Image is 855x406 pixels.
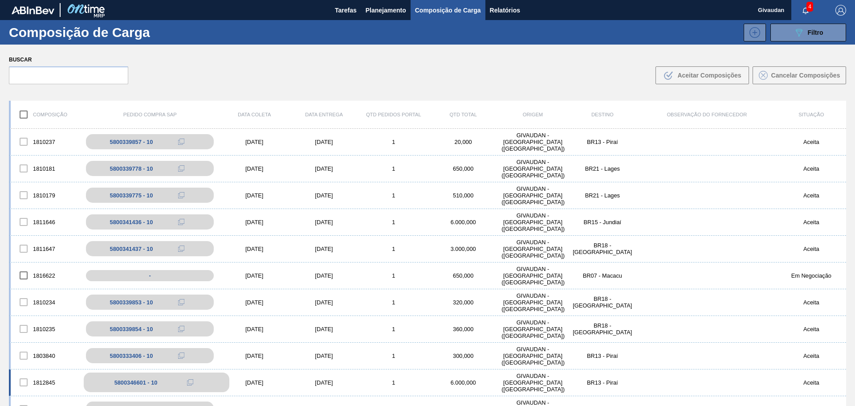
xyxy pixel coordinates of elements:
span: Filtro [808,29,823,36]
div: 5800339854 - 10 [110,326,153,332]
div: Observação do Fornecedor [637,112,777,117]
div: 1 [359,379,428,386]
div: - [86,270,214,281]
div: [DATE] [289,165,358,172]
div: Qtd Total [428,112,498,117]
div: 1810234 [11,293,80,312]
div: GIVAUDAN - SÃO PAULO (SP) [498,266,567,286]
div: [DATE] [289,246,358,252]
button: Filtro [770,24,846,41]
div: 6.000,000 [428,379,498,386]
div: 5800346601 - 10 [114,379,158,386]
div: [DATE] [289,139,358,145]
button: Aceitar Composições [655,66,749,84]
div: [DATE] [220,165,289,172]
div: Aceita [777,379,846,386]
div: GIVAUDAN - SÃO PAULO (SP) [498,159,567,179]
div: BR21 - Lages [568,192,637,199]
div: GIVAUDAN - SÃO PAULO (SP) [498,346,567,366]
div: [DATE] [289,353,358,359]
span: Tarefas [335,5,357,16]
div: Copiar [172,190,190,201]
div: GIVAUDAN - SÃO PAULO (SP) [498,292,567,312]
div: Copiar [172,163,190,174]
div: 1816622 [11,266,80,285]
div: [DATE] [289,326,358,332]
span: 4 [806,2,813,12]
div: Destino [568,112,637,117]
img: Logout [835,5,846,16]
div: [DATE] [289,299,358,306]
div: 5800333406 - 10 [110,353,153,359]
div: Situação [777,112,846,117]
div: [DATE] [220,353,289,359]
span: Composição de Carga [415,5,481,16]
div: 510,000 [428,192,498,199]
div: BR13 - Piraí [568,379,637,386]
div: Origem [498,112,567,117]
div: [DATE] [289,272,358,279]
div: 20,000 [428,139,498,145]
div: [DATE] [220,379,289,386]
div: BR15 - Jundiaí [568,219,637,226]
div: 5800339778 - 10 [110,165,153,172]
div: GIVAUDAN - SÃO PAULO (SP) [498,319,567,339]
h1: Composição de Carga [9,27,156,37]
div: Data entrega [289,112,358,117]
div: BR07 - Macacu [568,272,637,279]
div: [DATE] [220,272,289,279]
div: GIVAUDAN - SÃO PAULO (SP) [498,132,567,152]
div: Aceita [777,326,846,332]
div: BR18 - Pernambuco [568,295,637,309]
div: 1 [359,192,428,199]
div: 1810179 [11,186,80,205]
img: TNhmsLtSVTkK8tSr43FrP2fwEKptu5GPRR3wAAAABJRU5ErkJggg== [12,6,54,14]
div: 360,000 [428,326,498,332]
div: 320,000 [428,299,498,306]
div: Em Negociação [777,272,846,279]
div: [DATE] [289,379,358,386]
div: Aceita [777,192,846,199]
div: Copiar [172,324,190,334]
div: [DATE] [220,219,289,226]
div: 1810235 [11,320,80,338]
div: 1 [359,139,428,145]
div: 3.000,000 [428,246,498,252]
div: Data coleta [220,112,289,117]
div: BR18 - Pernambuco [568,242,637,255]
label: Buscar [9,53,128,66]
div: Copiar [172,243,190,254]
div: 1 [359,299,428,306]
div: 1 [359,272,428,279]
span: Aceitar Composições [677,72,741,79]
div: GIVAUDAN - SÃO PAULO (SP) [498,185,567,205]
div: 5800339857 - 10 [110,139,153,145]
span: Cancelar Composições [771,72,840,79]
div: Copiar [172,350,190,361]
div: [DATE] [289,219,358,226]
div: 1811646 [11,213,80,231]
div: Aceita [777,353,846,359]
div: 1810181 [11,159,80,178]
div: [DATE] [289,192,358,199]
div: Aceita [777,165,846,172]
div: BR21 - Lages [568,165,637,172]
div: [DATE] [220,192,289,199]
div: Qtd Pedidos Portal [359,112,428,117]
div: Composição [11,105,80,124]
div: BR18 - Pernambuco [568,322,637,336]
div: Nova Composição [739,24,766,41]
span: Planejamento [366,5,406,16]
div: 5800341437 - 10 [110,246,153,252]
div: 1812845 [11,373,80,392]
div: 5800339775 - 10 [110,192,153,199]
div: Copiar [172,136,190,147]
div: Copiar [172,217,190,227]
div: 650,000 [428,272,498,279]
div: 1 [359,353,428,359]
div: GIVAUDAN - SÃO PAULO (SP) [498,239,567,259]
div: 1 [359,246,428,252]
div: Pedido Compra SAP [80,112,220,117]
div: 1 [359,219,428,226]
div: 1 [359,165,428,172]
